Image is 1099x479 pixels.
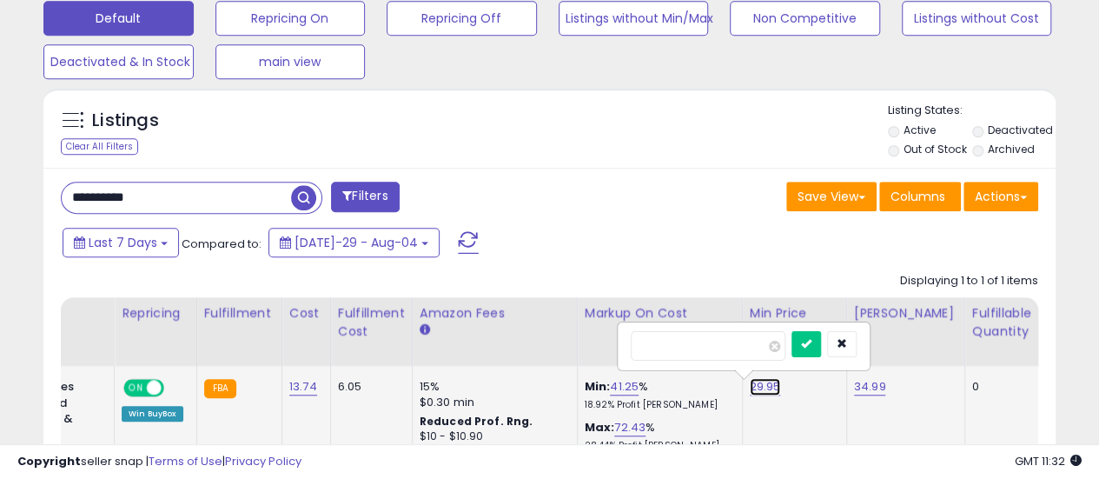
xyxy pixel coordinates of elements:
label: Out of Stock [903,142,966,156]
div: 15% [420,379,564,395]
div: % [585,420,729,452]
button: main view [215,44,366,79]
div: seller snap | | [17,454,301,470]
button: Save View [786,182,877,211]
div: 6.05 [338,379,399,395]
div: Min Price [750,304,839,323]
button: Columns [879,182,961,211]
div: Fulfillment [204,304,275,323]
div: Amazon Fees [420,304,570,323]
div: 0 [972,379,1026,395]
button: Repricing On [215,1,366,36]
span: ON [125,381,147,396]
div: Clear All Filters [61,138,138,155]
span: OFF [162,381,189,396]
a: 13.74 [289,378,317,396]
span: Last 7 Days [89,234,157,251]
button: Filters [331,182,399,212]
span: [DATE]-29 - Aug-04 [295,234,418,251]
a: Privacy Policy [225,453,301,469]
button: Last 7 Days [63,228,179,257]
div: Repricing [122,304,189,323]
span: 2025-08-12 11:32 GMT [1015,453,1082,469]
button: Repricing Off [387,1,537,36]
a: 72.43 [614,419,645,436]
th: The percentage added to the cost of goods (COGS) that forms the calculator for Min & Max prices. [577,297,742,366]
div: Cost [289,304,323,323]
button: Listings without Min/Max [559,1,709,36]
b: Min: [585,378,611,395]
p: 18.92% Profit [PERSON_NAME] [585,399,729,411]
b: Max: [585,419,615,436]
label: Archived [988,142,1035,156]
button: Deactivated & In Stock [43,44,194,79]
button: Default [43,1,194,36]
button: [DATE]-29 - Aug-04 [268,228,440,257]
h5: Listings [92,109,159,133]
div: $0.30 min [420,395,564,410]
label: Active [903,123,935,137]
small: Amazon Fees. [420,323,430,338]
div: Fulfillment Cost [338,304,405,341]
div: Fulfillable Quantity [972,304,1032,341]
div: [PERSON_NAME] [854,304,957,323]
div: Win BuyBox [122,406,183,422]
div: Markup on Cost [585,304,735,323]
div: Displaying 1 to 1 of 1 items [900,273,1038,289]
a: 41.25 [610,378,639,396]
p: Listing States: [888,103,1056,119]
label: Deactivated [988,123,1053,137]
a: Terms of Use [149,453,222,469]
a: 29.95 [750,378,781,396]
button: Listings without Cost [902,1,1052,36]
button: Non Competitive [730,1,880,36]
a: 34.99 [854,378,886,396]
span: Columns [890,188,945,205]
span: Compared to: [182,236,262,252]
small: FBA [204,379,236,398]
button: Actions [963,182,1038,211]
b: Reduced Prof. Rng. [420,414,533,429]
strong: Copyright [17,453,81,469]
div: % [585,379,729,411]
